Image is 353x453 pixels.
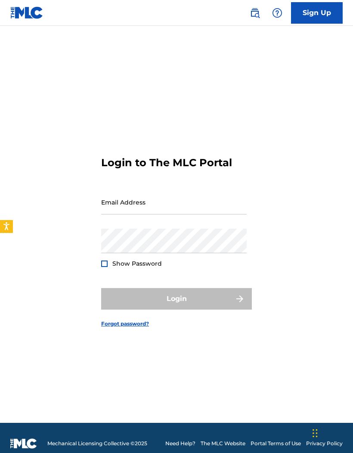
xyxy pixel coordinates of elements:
[10,6,43,19] img: MLC Logo
[310,412,353,453] iframe: Chat Widget
[313,420,318,446] div: Drag
[112,260,162,267] span: Show Password
[306,440,343,447] a: Privacy Policy
[165,440,195,447] a: Need Help?
[101,320,149,328] a: Forgot password?
[201,440,245,447] a: The MLC Website
[251,440,301,447] a: Portal Terms of Use
[269,4,286,22] div: Help
[10,438,37,449] img: logo
[246,4,263,22] a: Public Search
[250,8,260,18] img: search
[47,440,147,447] span: Mechanical Licensing Collective © 2025
[272,8,282,18] img: help
[101,156,232,169] h3: Login to The MLC Portal
[291,2,343,24] a: Sign Up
